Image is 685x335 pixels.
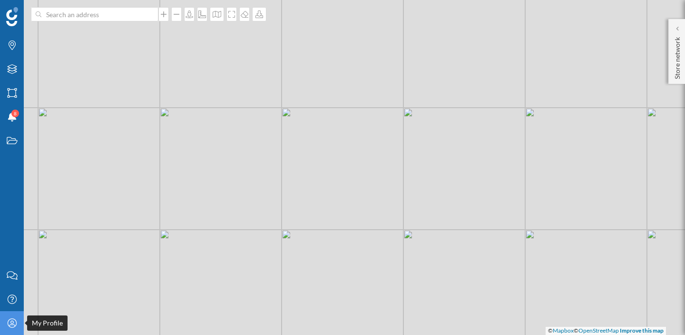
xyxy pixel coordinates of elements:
img: Geoblink Logo [6,7,18,26]
a: Improve this map [620,327,664,334]
p: Store network [673,33,682,79]
div: © © [546,327,666,335]
a: Mapbox [553,327,574,334]
a: OpenStreetMap [578,327,619,334]
span: Support [20,7,54,15]
div: My Profile [27,315,68,331]
span: 8 [14,109,17,118]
